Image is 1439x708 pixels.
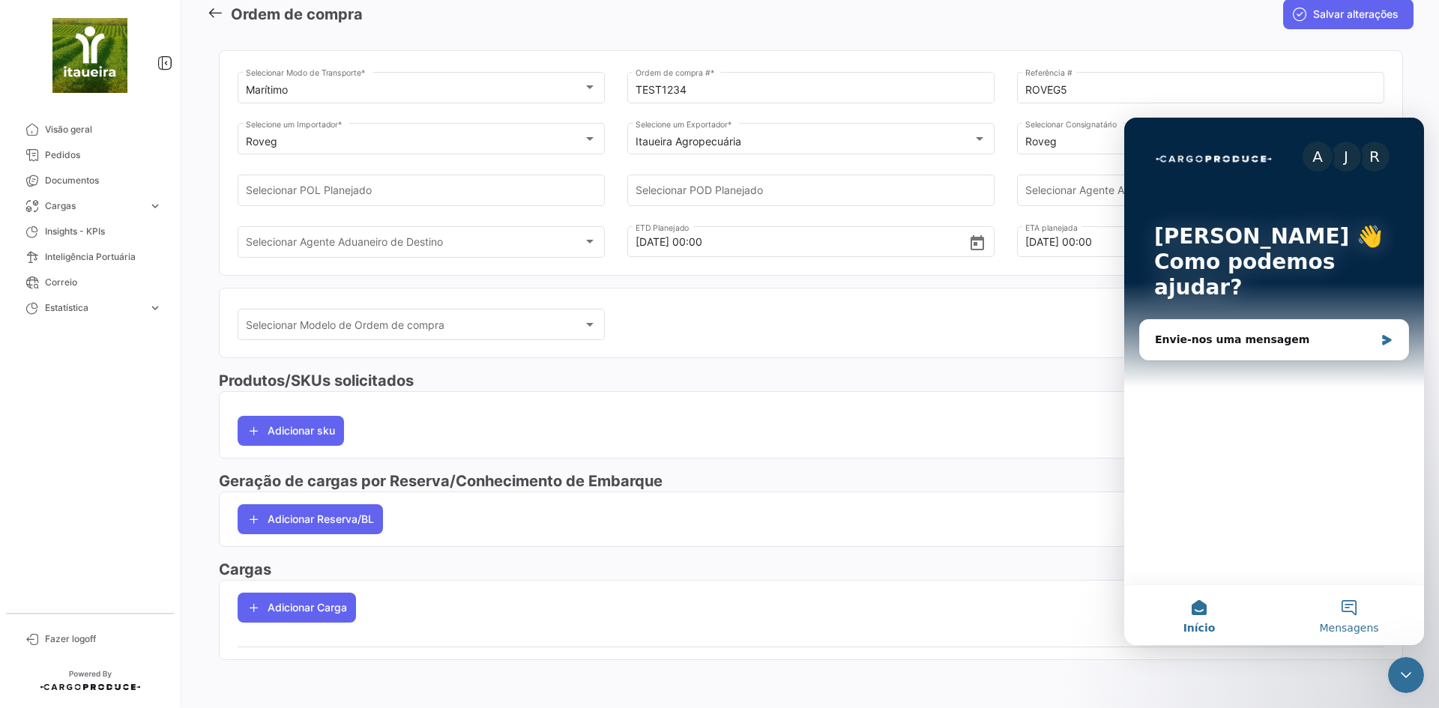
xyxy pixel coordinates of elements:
[1025,187,1363,200] span: Selecionar Agente Aduaneiro de Origem
[1025,216,1359,268] input: Escolha uma data
[12,142,168,168] a: Pedidos
[238,593,356,623] button: Adicionar Carga
[219,471,1403,491] h3: Geração de cargas por Reserva/Conhecimento de Embarque
[246,83,288,96] mat-select-trigger: Marítimo
[231,4,363,25] h3: Ordem de compra
[45,199,142,213] span: Cargas
[219,370,1403,391] h3: Produtos/SKUs solicitados
[12,244,168,270] a: Inteligência Portuária
[636,216,969,268] input: Escolha uma data
[1388,657,1424,693] iframe: Intercom live chat
[45,250,162,264] span: Inteligência Portuária
[45,276,162,289] span: Correio
[148,199,162,213] span: expand_more
[219,559,1403,580] h3: Cargas
[45,123,162,136] span: Visão geral
[238,504,383,534] button: Adicionar Reserva/BL
[636,135,741,148] mat-select-trigger: Itaueira Agropecuária
[12,117,168,142] a: Visão geral
[12,168,168,193] a: Documentos
[1025,135,1057,148] mat-select-trigger: Roveg
[968,234,986,250] button: Open calendar
[246,135,277,148] mat-select-trigger: Roveg
[12,219,168,244] a: Insights - KPIs
[246,238,584,251] span: Selecionar Agente Aduaneiro de Destino
[1124,118,1424,645] iframe: Intercom live chat
[45,225,162,238] span: Insights - KPIs
[12,270,168,295] a: Correio
[45,174,162,187] span: Documentos
[246,321,584,334] span: Selecionar Modelo de Ordem de compra
[45,148,162,162] span: Pedidos
[45,632,162,646] span: Fazer logoff
[52,18,127,93] img: 6b9014b5-f0e7-49f6-89f1-0f56e1d47166.jpeg
[45,301,142,315] span: Estatística
[238,416,344,446] button: Adicionar sku
[148,301,162,315] span: expand_more
[1313,7,1399,22] span: Salvar alterações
